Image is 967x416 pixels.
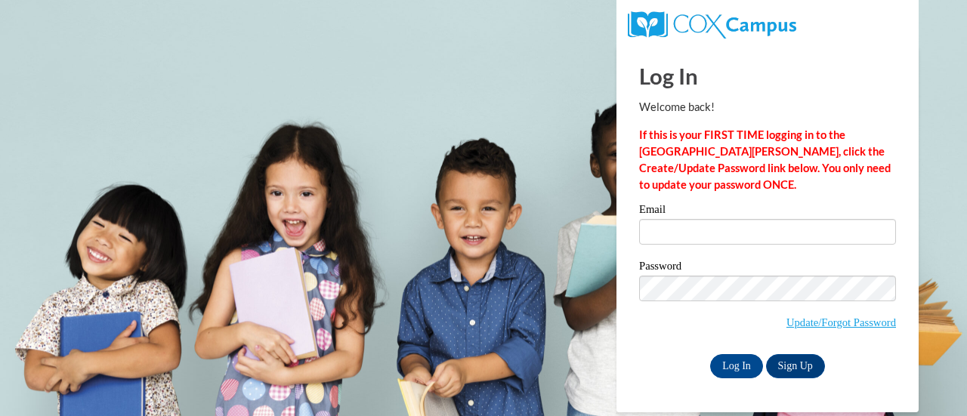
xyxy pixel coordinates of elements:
a: Update/Forgot Password [786,316,896,328]
h1: Log In [639,60,896,91]
a: Sign Up [766,354,825,378]
input: Log In [710,354,763,378]
label: Password [639,260,896,276]
strong: If this is your FIRST TIME logging in to the [GEOGRAPHIC_DATA][PERSON_NAME], click the Create/Upd... [639,128,891,191]
p: Welcome back! [639,99,896,116]
label: Email [639,204,896,219]
a: COX Campus [628,17,796,30]
img: COX Campus [628,11,796,39]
